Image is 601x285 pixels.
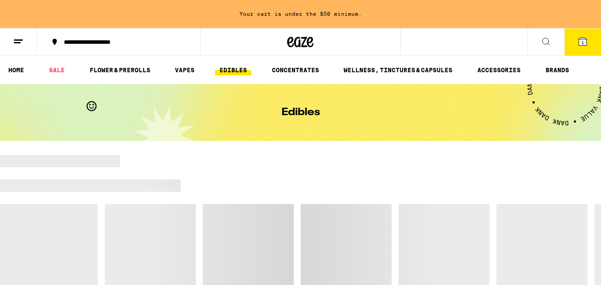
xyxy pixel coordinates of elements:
[581,40,584,45] span: 1
[170,65,199,75] a: VAPES
[541,65,573,75] a: BRANDS
[85,65,155,75] a: FLOWER & PREROLLS
[4,65,28,75] a: HOME
[215,65,251,75] a: EDIBLES
[267,65,323,75] a: CONCENTRATES
[339,65,457,75] a: WELLNESS, TINCTURES & CAPSULES
[473,65,525,75] a: ACCESSORIES
[281,107,320,118] h1: Edibles
[564,28,601,56] button: 1
[45,65,69,75] a: SALE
